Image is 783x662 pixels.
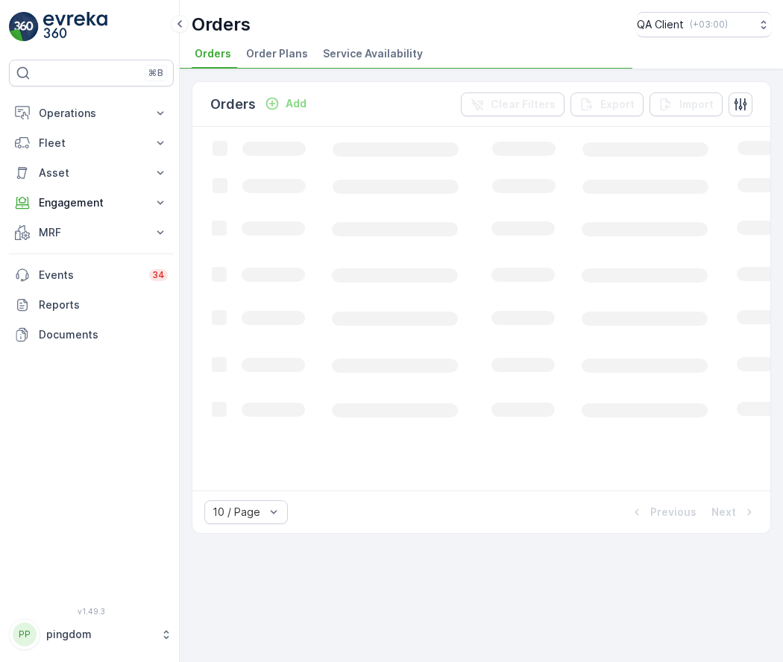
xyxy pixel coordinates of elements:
[39,297,168,312] p: Reports
[148,67,163,79] p: ⌘B
[192,13,251,37] p: Orders
[461,92,565,116] button: Clear Filters
[13,622,37,646] div: PP
[9,619,174,650] button: PPpingdom
[9,320,174,350] a: Documents
[710,503,758,521] button: Next
[570,92,644,116] button: Export
[152,269,165,281] p: 34
[650,505,696,520] p: Previous
[39,136,144,151] p: Fleet
[9,12,39,42] img: logo
[679,97,714,112] p: Import
[9,188,174,218] button: Engagement
[9,607,174,616] span: v 1.49.3
[39,268,140,283] p: Events
[491,97,556,112] p: Clear Filters
[195,46,231,61] span: Orders
[246,46,308,61] span: Order Plans
[210,94,256,115] p: Orders
[711,505,736,520] p: Next
[259,95,312,113] button: Add
[9,260,174,290] a: Events34
[46,627,153,642] p: pingdom
[9,218,174,248] button: MRF
[9,158,174,188] button: Asset
[9,128,174,158] button: Fleet
[39,225,144,240] p: MRF
[650,92,723,116] button: Import
[690,19,728,31] p: ( +03:00 )
[637,17,684,32] p: QA Client
[39,195,144,210] p: Engagement
[600,97,635,112] p: Export
[43,12,107,42] img: logo_light-DOdMpM7g.png
[286,96,306,111] p: Add
[628,503,698,521] button: Previous
[9,290,174,320] a: Reports
[39,165,144,180] p: Asset
[637,12,771,37] button: QA Client(+03:00)
[323,46,423,61] span: Service Availability
[39,106,144,121] p: Operations
[39,327,168,342] p: Documents
[9,98,174,128] button: Operations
